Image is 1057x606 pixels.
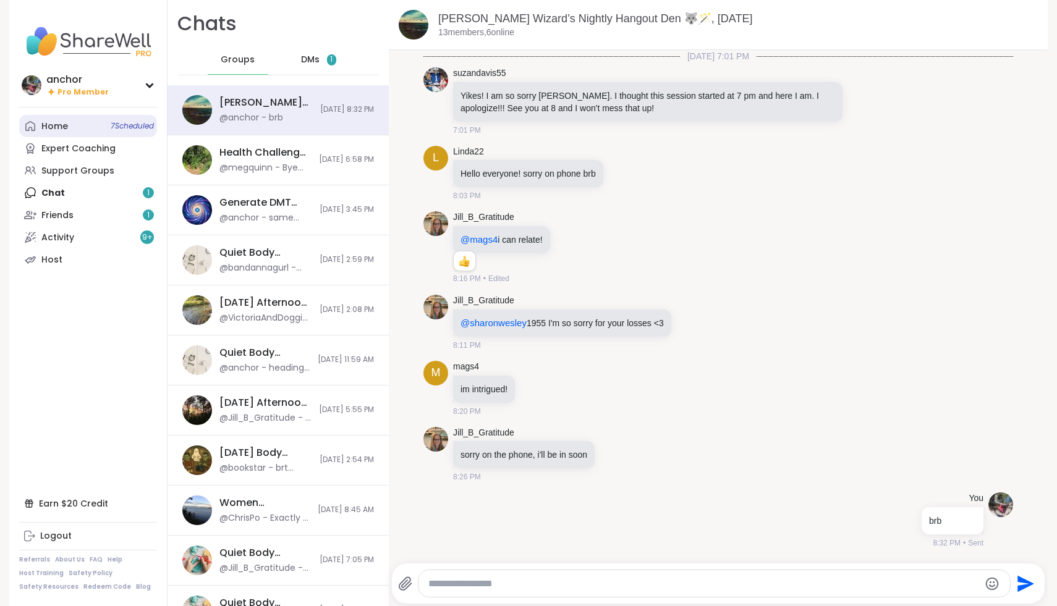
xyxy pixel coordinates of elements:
[933,537,961,549] span: 8:32 PM
[438,12,752,25] a: [PERSON_NAME] Wizard’s Nightly Hangout Den 🐺🪄, [DATE]
[457,256,470,266] button: Reactions: like
[19,20,157,63] img: ShareWell Nav Logo
[219,296,312,309] div: [DATE] Afternoon Quiet Body Doubling , [DATE]
[988,492,1013,517] img: https://sharewell-space-live.sfo3.digitaloceanspaces.com/user-generated/bd698b57-9748-437a-a102-e...
[453,427,514,439] a: Jill_B_Gratitude
[108,555,122,564] a: Help
[438,27,514,39] p: 13 members, 6 online
[182,145,212,175] img: Health Challenges and/or Chronic Pain, Oct 13
[19,569,64,578] a: Host Training
[219,462,312,474] div: @bookstar - brt doorbell
[1011,570,1038,597] button: Send
[219,162,312,174] div: @megquinn - Bye bye!
[319,405,374,415] span: [DATE] 5:55 PM
[680,50,757,62] span: [DATE] 7:01 PM
[488,273,509,284] span: Edited
[90,555,103,564] a: FAQ
[46,73,109,86] div: anchor
[453,295,514,307] a: Jill_B_Gratitude
[330,54,333,65] span: 1
[301,54,320,66] span: DMs
[219,446,312,460] div: [DATE] Body Double, [DATE]
[461,234,498,245] span: @mags4
[219,196,312,209] div: Generate DMT Naturally through breathwork, [DATE]
[142,232,153,243] span: 9 +
[453,125,481,136] span: 7:01 PM
[22,75,41,95] img: anchor
[320,555,374,565] span: [DATE] 7:05 PM
[19,525,157,547] a: Logout
[19,204,157,226] a: Friends1
[19,115,157,137] a: Home7Scheduled
[182,545,212,575] img: Quiet Body Doubling- Saturday Evening #3, Oct 11
[182,495,212,525] img: Women Recovering from Self-Abandonment, Oct 11
[182,445,212,475] img: Sunday Body Double, Oct 12
[968,537,983,549] span: Sent
[433,149,439,166] span: L
[985,576,1000,591] button: Emoji picker
[423,295,448,319] img: https://sharewell-space-live.sfo3.digitaloceanspaces.com/user-generated/2564abe4-c444-4046-864b-7...
[182,295,212,325] img: Sunday Afternoon Quiet Body Doubling , Oct 12
[461,383,507,395] p: im intrigued!
[461,318,527,328] span: @sharonwesley
[41,165,114,177] div: Support Groups
[40,530,72,542] div: Logout
[461,448,587,461] p: sorry on the phone, i'll be in soon
[461,90,835,114] p: Yikes! I am so sorry [PERSON_NAME]. I thought this session started at 7 pm and here I am. I apolo...
[320,104,374,115] span: [DATE] 8:32 PM
[136,583,151,591] a: Blog
[219,546,312,560] div: Quiet Body Doubling- [DATE] Evening #3, [DATE]
[969,492,983,505] h4: You
[453,190,481,201] span: 8:03 PM
[69,569,112,578] a: Safety Policy
[219,512,310,524] div: @ChrisPo - Exactly - it’s not our fault for trusting the people we should be able to trust the mo...
[318,505,374,515] span: [DATE] 8:45 AM
[431,364,441,381] span: m
[423,427,448,452] img: https://sharewell-space-live.sfo3.digitaloceanspaces.com/user-generated/2564abe4-c444-4046-864b-7...
[453,471,481,482] span: 8:26 PM
[19,226,157,248] a: Activity9+
[177,10,237,38] h1: Chats
[453,67,506,80] a: suzandavis55
[219,396,312,410] div: [DATE] Afternoon Quiet Body Doubling Pt 2 , [DATE]
[454,251,475,271] div: Reaction list
[219,496,310,510] div: Women Recovering from Self-Abandonment, [DATE]
[57,87,109,98] span: Pro Member
[182,95,212,125] img: Wolff Wizard’s Nightly Hangout Den 🐺🪄, Oct 13
[453,406,481,417] span: 8:20 PM
[41,254,62,266] div: Host
[219,146,312,159] div: Health Challenges and/or [MEDICAL_DATA], [DATE]
[19,248,157,271] a: Host
[320,255,374,265] span: [DATE] 2:59 PM
[929,515,976,527] p: brb
[423,211,448,236] img: https://sharewell-space-live.sfo3.digitaloceanspaces.com/user-generated/2564abe4-c444-4046-864b-7...
[19,583,79,591] a: Safety Resources
[219,112,283,124] div: @anchor - brb
[483,273,486,284] span: •
[182,345,212,375] img: Quiet Body Doubling For Productivity - Monday, Oct 13
[182,245,212,275] img: Quiet Body Doubling For Productivity - Monday, Oct 13
[461,167,596,180] p: Hello everyone! sorry on phone brb
[453,146,484,158] a: Linda22
[428,578,978,590] textarea: Type your message
[111,121,154,131] span: 7 Scheduled
[453,211,514,224] a: Jill_B_Gratitude
[182,395,212,425] img: Sunday Afternoon Quiet Body Doubling Pt 2 , Oct 12
[41,120,68,133] div: Home
[41,232,74,244] div: Activity
[219,96,313,109] div: [PERSON_NAME] Wizard’s Nightly Hangout Den 🐺🪄, [DATE]
[219,212,312,224] div: @anchor - same with meditation
[219,362,310,374] div: @anchor - heading out to workout. thank you for hosting @QueenOfTheNight
[399,10,428,40] img: Wolff Wizard’s Nightly Hangout Den 🐺🪄, Oct 13
[461,234,543,246] p: i can relate!
[19,492,157,515] div: Earn $20 Credit
[219,412,312,424] div: @Jill_B_Gratitude - I hope everyone had a productive, creative or restful session. Thank you for ...
[219,312,312,324] div: @VictoriaAndDoggie - I saved recipe for when I get to [GEOGRAPHIC_DATA].
[318,355,374,365] span: [DATE] 11:59 AM
[147,210,150,221] span: 1
[41,209,74,222] div: Friends
[453,361,479,373] a: mags4
[221,54,255,66] span: Groups
[19,137,157,159] a: Expert Coaching
[19,555,50,564] a: Referrals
